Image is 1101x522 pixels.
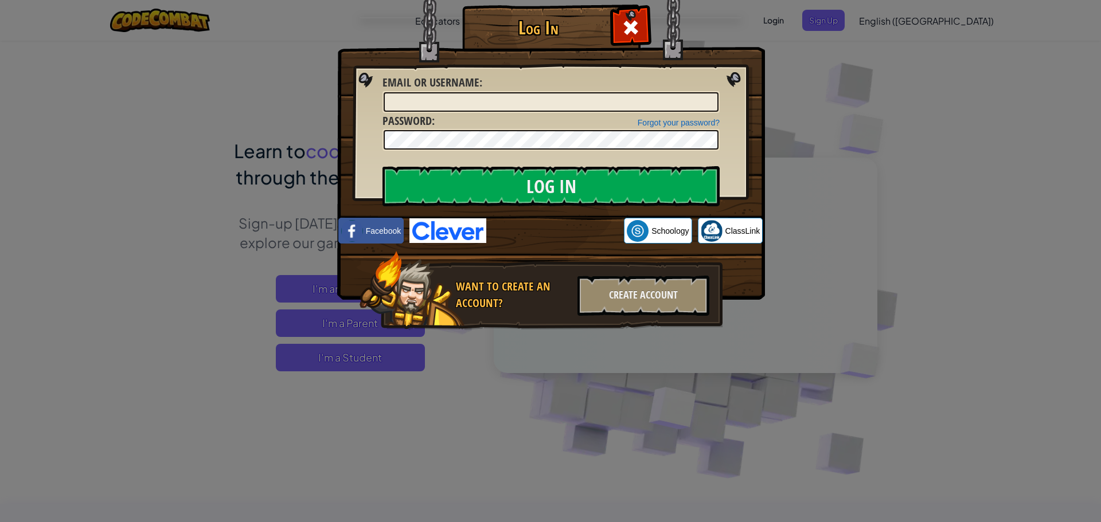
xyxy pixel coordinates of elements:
[486,218,624,244] iframe: Sign in with Google Button
[409,218,486,243] img: clever-logo-blue.png
[341,220,363,242] img: facebook_small.png
[651,225,689,237] span: Schoology
[382,166,720,206] input: Log In
[382,113,432,128] span: Password
[465,18,611,38] h1: Log In
[382,74,479,90] span: Email or Username
[701,220,723,242] img: classlink-logo-small.png
[725,225,760,237] span: ClassLink
[638,118,720,127] a: Forgot your password?
[382,74,482,91] label: :
[382,113,435,129] label: :
[366,225,401,237] span: Facebook
[627,220,649,242] img: schoology.png
[456,278,571,311] div: Want to create an account?
[577,276,709,316] div: Create Account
